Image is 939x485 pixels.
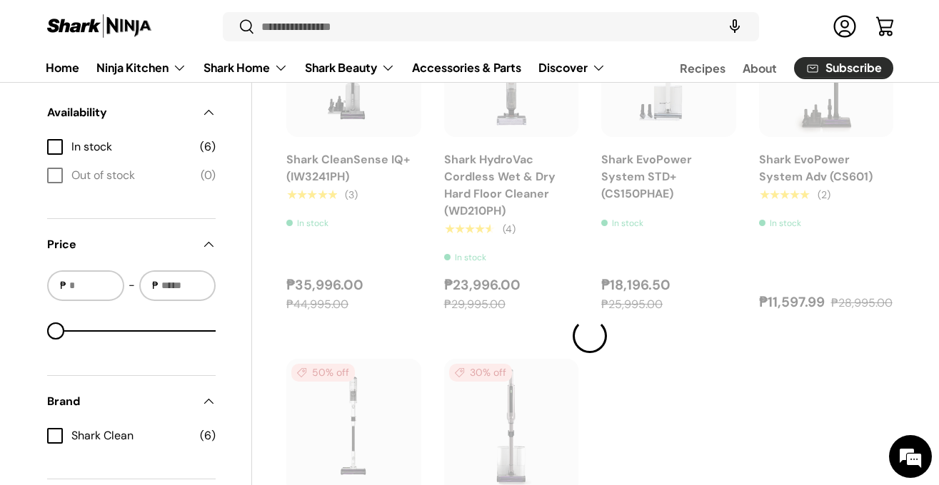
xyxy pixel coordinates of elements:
[646,53,893,82] nav: Secondary
[47,376,216,427] summary: Brand
[195,53,296,82] summary: Shark Home
[47,236,193,253] span: Price
[200,138,216,155] span: (6)
[680,54,725,82] a: Recipes
[201,167,216,184] span: (0)
[296,53,403,82] summary: Shark Beauty
[71,427,191,444] span: Shark Clean
[88,53,195,82] summary: Ninja Kitchen
[129,277,135,295] span: -
[59,278,68,293] span: ₱
[7,329,272,379] textarea: Type your message and hit 'Enter'
[234,7,268,41] div: Minimize live chat window
[71,138,191,155] span: In stock
[47,219,216,270] summary: Price
[712,11,758,43] speech-search-button: Search by voice
[530,53,614,82] summary: Discover
[825,63,882,74] span: Subscribe
[47,393,193,410] span: Brand
[151,278,160,293] span: ₱
[46,53,79,81] a: Home
[71,167,192,184] span: Out of stock
[47,104,193,121] span: Availability
[83,149,197,293] span: We're online!
[743,54,777,82] a: About
[47,87,216,138] summary: Availability
[74,80,240,98] div: Chat with us now
[412,53,521,81] a: Accessories & Parts
[200,427,216,444] span: (6)
[46,53,606,82] nav: Primary
[794,57,893,79] a: Subscribe
[46,13,153,41] img: Shark Ninja Philippines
